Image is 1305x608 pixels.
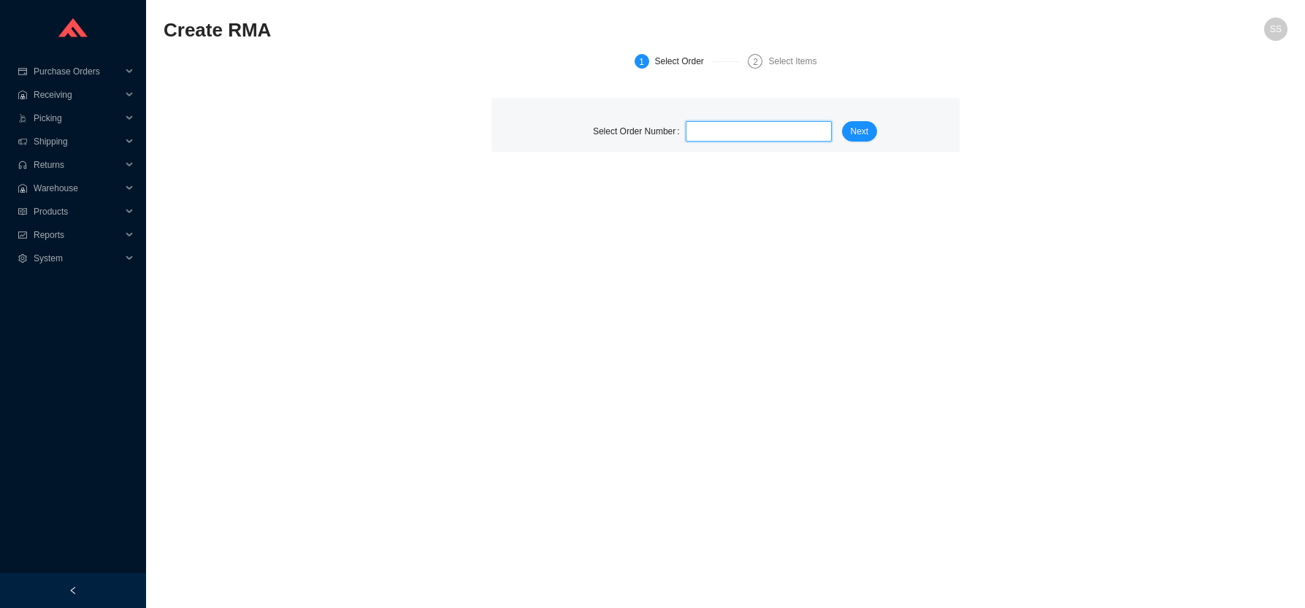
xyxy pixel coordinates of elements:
[18,231,28,239] span: fund
[851,124,869,139] span: Next
[34,200,121,223] span: Products
[34,177,121,200] span: Warehouse
[768,54,816,69] div: Select Items
[34,107,121,130] span: Picking
[34,153,121,177] span: Returns
[18,254,28,263] span: setting
[34,130,121,153] span: Shipping
[753,57,758,67] span: 2
[34,247,121,270] span: System
[34,83,121,107] span: Receiving
[1270,18,1282,41] span: SS
[34,223,121,247] span: Reports
[593,121,686,142] label: Select Order Number
[34,60,121,83] span: Purchase Orders
[842,121,878,142] button: Next
[18,207,28,216] span: read
[655,54,713,69] div: Select Order
[639,57,644,67] span: 1
[164,18,1006,43] h2: Create RMA
[18,67,28,76] span: credit-card
[18,161,28,169] span: customer-service
[69,586,77,595] span: left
